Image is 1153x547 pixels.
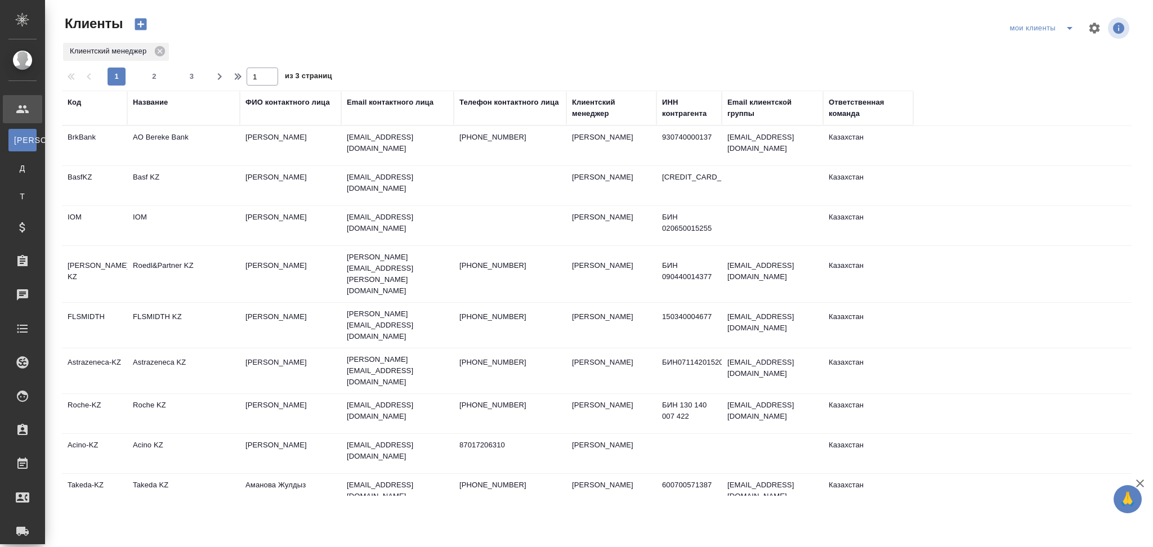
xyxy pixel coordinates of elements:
[70,46,150,57] p: Клиентский менеджер
[656,474,722,513] td: 600700571387
[127,166,240,205] td: Basf KZ
[722,254,823,294] td: [EMAIL_ADDRESS][DOMAIN_NAME]
[459,260,561,271] p: [PHONE_NUMBER]
[183,68,201,86] button: 3
[127,254,240,294] td: Roedl&Partner KZ
[14,163,31,174] span: Д
[240,126,341,165] td: [PERSON_NAME]
[347,132,448,154] p: [EMAIL_ADDRESS][DOMAIN_NAME]
[722,306,823,345] td: [EMAIL_ADDRESS][DOMAIN_NAME]
[68,97,81,108] div: Код
[347,354,448,388] p: [PERSON_NAME][EMAIL_ADDRESS][DOMAIN_NAME]
[722,351,823,391] td: [EMAIL_ADDRESS][DOMAIN_NAME]
[566,254,656,294] td: [PERSON_NAME]
[62,351,127,391] td: Astrazeneca-KZ
[8,185,37,208] a: Т
[656,206,722,245] td: БИН 020650015255
[566,306,656,345] td: [PERSON_NAME]
[127,306,240,345] td: FLSMIDTH KZ
[62,434,127,473] td: Acino-KZ
[127,206,240,245] td: IOM
[347,308,448,342] p: [PERSON_NAME][EMAIL_ADDRESS][DOMAIN_NAME]
[145,71,163,82] span: 2
[722,126,823,165] td: [EMAIL_ADDRESS][DOMAIN_NAME]
[62,166,127,205] td: BasfKZ
[459,479,561,491] p: [PHONE_NUMBER]
[127,434,240,473] td: Acino KZ
[823,306,913,345] td: Казахстан
[727,97,817,119] div: Email клиентской группы
[656,166,722,205] td: [CREDIT_CARD_NUMBER]
[1108,17,1132,39] span: Посмотреть информацию
[347,252,448,297] p: [PERSON_NAME][EMAIL_ADDRESS][PERSON_NAME][DOMAIN_NAME]
[14,134,31,146] span: [PERSON_NAME]
[829,97,908,119] div: Ответственная команда
[1118,487,1137,511] span: 🙏
[459,357,561,368] p: [PHONE_NUMBER]
[656,306,722,345] td: 150340004677
[572,97,651,119] div: Клиентский менеджер
[566,126,656,165] td: [PERSON_NAME]
[656,351,722,391] td: БИН071142015205
[566,394,656,433] td: [PERSON_NAME]
[662,97,716,119] div: ИНН контрагента
[823,166,913,205] td: Казахстан
[127,351,240,391] td: Astrazeneca KZ
[240,351,341,391] td: [PERSON_NAME]
[145,68,163,86] button: 2
[240,434,341,473] td: [PERSON_NAME]
[240,394,341,433] td: [PERSON_NAME]
[240,206,341,245] td: [PERSON_NAME]
[8,129,37,151] a: [PERSON_NAME]
[722,474,823,513] td: [EMAIL_ADDRESS][DOMAIN_NAME]
[566,474,656,513] td: [PERSON_NAME]
[566,166,656,205] td: [PERSON_NAME]
[14,191,31,202] span: Т
[566,351,656,391] td: [PERSON_NAME]
[62,306,127,345] td: FLSMIDTH
[459,311,561,322] p: [PHONE_NUMBER]
[240,254,341,294] td: [PERSON_NAME]
[566,206,656,245] td: [PERSON_NAME]
[722,394,823,433] td: [EMAIL_ADDRESS][DOMAIN_NAME]
[127,474,240,513] td: Takeda KZ
[347,479,448,502] p: [EMAIL_ADDRESS][DOMAIN_NAME]
[1081,15,1108,42] span: Настроить таблицу
[459,400,561,411] p: [PHONE_NUMBER]
[566,434,656,473] td: [PERSON_NAME]
[823,474,913,513] td: Казахстан
[62,15,123,33] span: Клиенты
[347,97,434,108] div: Email контактного лица
[347,440,448,462] p: [EMAIL_ADDRESS][DOMAIN_NAME]
[823,126,913,165] td: Казахстан
[1007,19,1081,37] div: split button
[127,394,240,433] td: Roche KZ
[240,306,341,345] td: [PERSON_NAME]
[245,97,330,108] div: ФИО контактного лица
[347,212,448,234] p: [EMAIL_ADDRESS][DOMAIN_NAME]
[656,126,722,165] td: 930740000137
[1114,485,1142,513] button: 🙏
[62,206,127,245] td: IOM
[133,97,168,108] div: Название
[62,126,127,165] td: BrkBank
[285,69,332,86] span: из 3 страниц
[240,474,341,513] td: Аманова Жулдыз
[347,400,448,422] p: [EMAIL_ADDRESS][DOMAIN_NAME]
[823,434,913,473] td: Казахстан
[823,394,913,433] td: Казахстан
[823,206,913,245] td: Казахстан
[62,254,127,294] td: [PERSON_NAME]-KZ
[63,43,169,61] div: Клиентский менеджер
[656,254,722,294] td: БИН 090440014377
[823,351,913,391] td: Казахстан
[62,394,127,433] td: Roche-KZ
[127,15,154,34] button: Создать
[8,157,37,180] a: Д
[459,97,559,108] div: Телефон контактного лица
[823,254,913,294] td: Казахстан
[347,172,448,194] p: [EMAIL_ADDRESS][DOMAIN_NAME]
[127,126,240,165] td: AO Bereke Bank
[459,440,561,451] p: 87017206310
[62,474,127,513] td: Takeda-KZ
